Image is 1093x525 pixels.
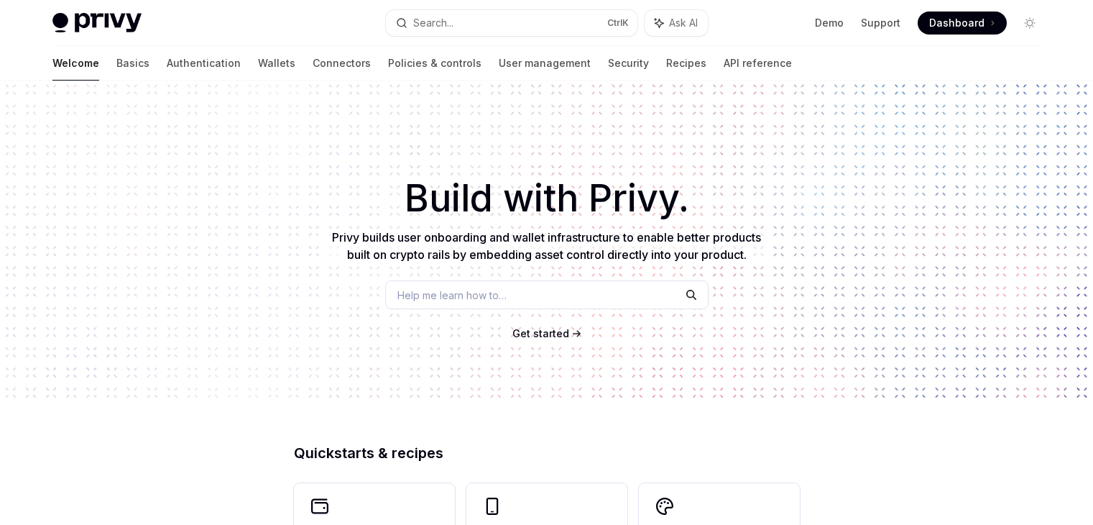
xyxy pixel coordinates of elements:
[332,230,761,262] span: Privy builds user onboarding and wallet infrastructure to enable better products built on crypto ...
[116,46,149,81] a: Basics
[815,16,844,30] a: Demo
[386,10,637,36] button: Search...CtrlK
[607,17,629,29] span: Ctrl K
[52,13,142,33] img: light logo
[666,46,706,81] a: Recipes
[52,46,99,81] a: Welcome
[724,46,792,81] a: API reference
[669,16,698,30] span: Ask AI
[512,327,569,341] a: Get started
[397,288,507,303] span: Help me learn how to…
[258,46,295,81] a: Wallets
[388,46,481,81] a: Policies & controls
[499,46,591,81] a: User management
[405,186,689,211] span: Build with Privy.
[645,10,708,36] button: Ask AI
[929,16,984,30] span: Dashboard
[608,46,649,81] a: Security
[918,12,1007,35] a: Dashboard
[861,16,900,30] a: Support
[512,327,569,339] span: Get started
[1018,12,1041,35] button: Toggle dark mode
[313,46,371,81] a: Connectors
[413,14,453,32] div: Search...
[294,446,443,460] span: Quickstarts & recipes
[167,46,241,81] a: Authentication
